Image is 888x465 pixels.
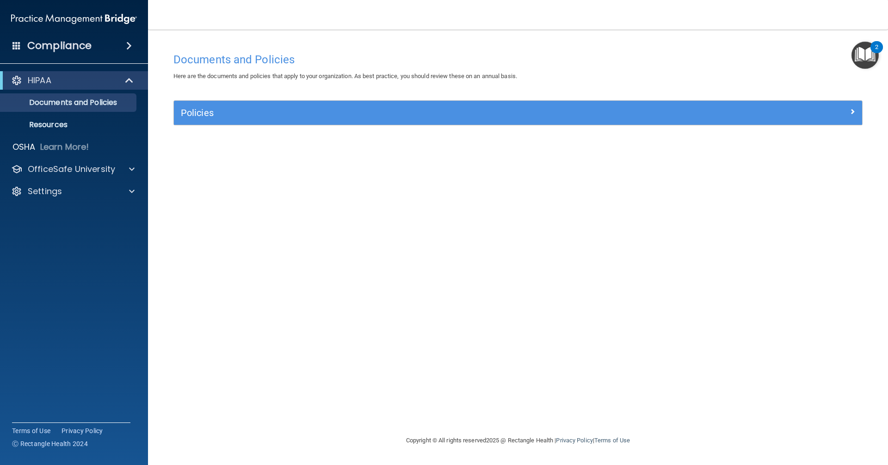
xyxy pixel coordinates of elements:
p: HIPAA [28,75,51,86]
div: 2 [875,47,878,59]
iframe: Drift Widget Chat Controller [728,399,877,436]
h4: Documents and Policies [173,54,863,66]
a: HIPAA [11,75,134,86]
p: Resources [6,120,132,129]
a: Privacy Policy [556,437,592,444]
a: Settings [11,186,135,197]
p: Learn More! [40,141,89,153]
a: Privacy Policy [62,426,103,435]
h4: Compliance [27,39,92,52]
p: OSHA [12,141,36,153]
button: Open Resource Center, 2 new notifications [851,42,879,69]
a: Policies [181,105,855,120]
a: Terms of Use [594,437,630,444]
p: OfficeSafe University [28,164,115,175]
p: Settings [28,186,62,197]
a: OfficeSafe University [11,164,135,175]
span: Here are the documents and policies that apply to your organization. As best practice, you should... [173,73,517,80]
p: Documents and Policies [6,98,132,107]
div: Copyright © All rights reserved 2025 @ Rectangle Health | | [349,426,687,455]
span: Ⓒ Rectangle Health 2024 [12,439,88,448]
h5: Policies [181,108,683,118]
img: PMB logo [11,10,137,28]
a: Terms of Use [12,426,50,435]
